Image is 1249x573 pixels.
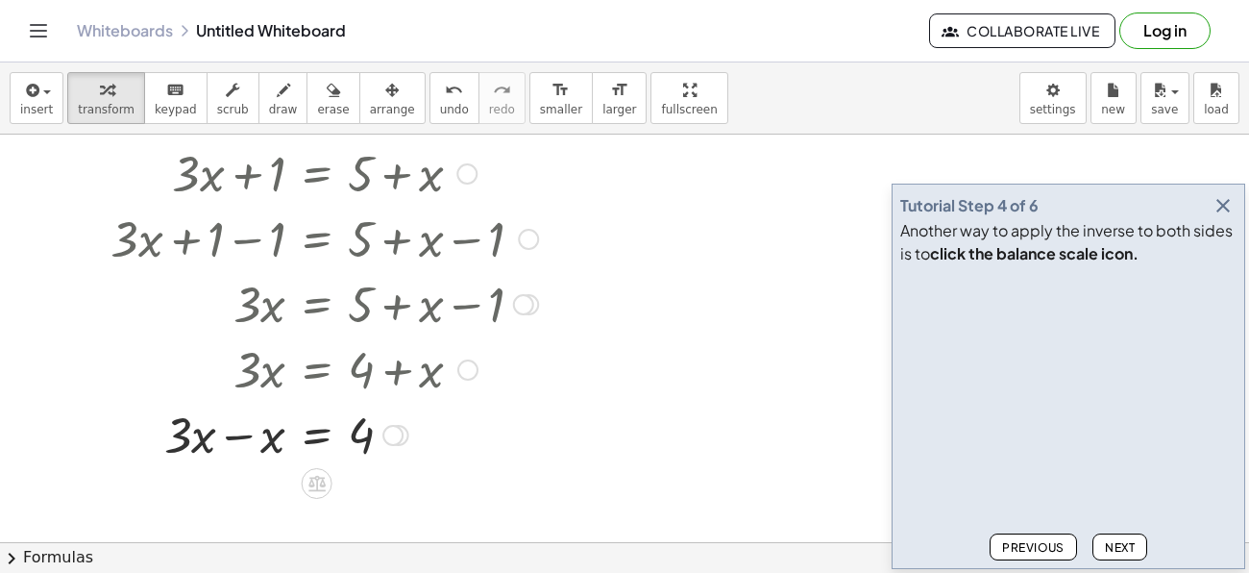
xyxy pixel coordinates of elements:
[478,72,526,124] button: redoredo
[900,194,1039,217] div: Tutorial Step 4 of 6
[945,22,1099,39] span: Collaborate Live
[269,103,298,116] span: draw
[1119,12,1211,49] button: Log in
[1151,103,1178,116] span: save
[306,72,359,124] button: erase
[489,103,515,116] span: redo
[302,468,332,499] div: Apply the same math to both sides of the equation
[551,79,570,102] i: format_size
[929,13,1115,48] button: Collaborate Live
[207,72,259,124] button: scrub
[529,72,593,124] button: format_sizesmaller
[592,72,647,124] button: format_sizelarger
[650,72,727,124] button: fullscreen
[1002,540,1065,555] span: Previous
[217,103,249,116] span: scrub
[20,103,53,116] span: insert
[370,103,415,116] span: arrange
[1090,72,1137,124] button: new
[445,79,463,102] i: undo
[540,103,582,116] span: smaller
[429,72,479,124] button: undoundo
[661,103,717,116] span: fullscreen
[78,103,135,116] span: transform
[144,72,208,124] button: keyboardkeypad
[1193,72,1239,124] button: load
[359,72,426,124] button: arrange
[1030,103,1076,116] span: settings
[258,72,308,124] button: draw
[493,79,511,102] i: redo
[900,219,1237,265] div: Another way to apply the inverse to both sides is to
[1092,534,1147,561] button: Next
[166,79,184,102] i: keyboard
[990,534,1077,561] button: Previous
[67,72,145,124] button: transform
[317,103,349,116] span: erase
[930,243,1139,263] b: click the balance scale icon.
[602,103,636,116] span: larger
[23,15,54,46] button: Toggle navigation
[440,103,469,116] span: undo
[1204,103,1229,116] span: load
[10,72,63,124] button: insert
[1140,72,1189,124] button: save
[155,103,197,116] span: keypad
[1101,103,1125,116] span: new
[1019,72,1087,124] button: settings
[77,21,173,40] a: Whiteboards
[1105,540,1135,555] span: Next
[610,79,628,102] i: format_size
